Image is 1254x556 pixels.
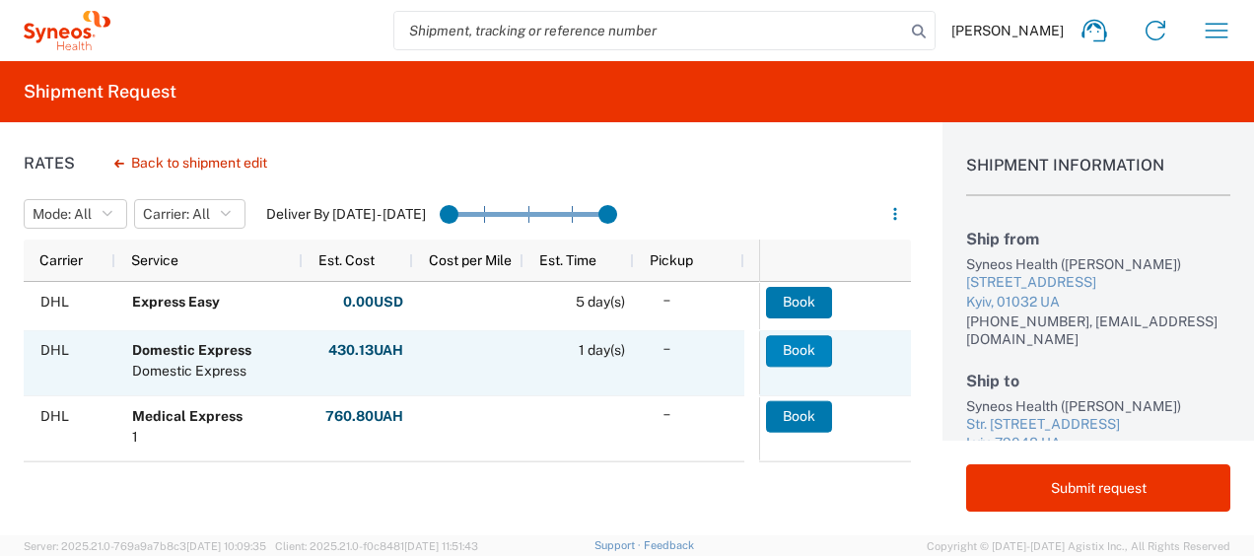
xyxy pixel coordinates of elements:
button: Book [766,335,832,367]
div: Syneos Health ([PERSON_NAME]) [966,397,1230,415]
div: Str. [STREET_ADDRESS] [966,415,1230,435]
a: Feedback [644,539,694,551]
div: Syneos Health ([PERSON_NAME]) [966,255,1230,273]
h1: Shipment Information [966,156,1230,196]
label: Deliver By [DATE] - [DATE] [266,205,426,223]
div: Kyiv, 01032 UA [966,293,1230,313]
button: Book [766,400,832,432]
span: Server: 2025.21.0-769a9a7b8c3 [24,540,266,552]
span: Pickup [650,252,693,268]
a: Str. [STREET_ADDRESS]Lviv, 79048 UA [966,415,1230,453]
h1: Rates [24,154,75,173]
span: Client: 2025.21.0-f0c8481 [275,540,478,552]
button: Mode: All [24,199,127,229]
span: Service [131,252,178,268]
input: Shipment, tracking or reference number [394,12,905,49]
span: Carrier [39,252,83,268]
button: Book [766,287,832,318]
span: DHL [40,343,69,359]
button: Submit request [966,464,1230,512]
span: 0.00 USD [343,293,403,312]
span: 1 day(s) [579,343,625,359]
span: [DATE] 11:51:43 [404,540,478,552]
button: 760.80UAH [324,400,404,432]
div: Domestic Express [132,341,251,362]
span: 5 day(s) [576,294,625,310]
span: Est. Time [539,252,596,268]
span: [DATE] 10:09:35 [186,540,266,552]
h2: Ship from [966,230,1230,248]
span: Est. Cost [318,252,375,268]
button: Carrier: All [134,199,245,229]
span: DHL [40,294,69,310]
span: [PERSON_NAME] [951,22,1064,39]
span: 430.13 UAH [328,342,403,361]
div: Medical Express [132,406,243,427]
span: Mode: All [33,205,92,224]
h2: Ship to [966,372,1230,390]
div: [STREET_ADDRESS] [966,273,1230,293]
div: Lviv, 79048 UA [966,434,1230,453]
button: 0.00USD [342,287,404,318]
span: Cost per Mile [429,252,512,268]
div: Express Easy [132,292,220,313]
button: 430.13UAH [327,335,404,367]
span: Carrier: All [143,205,210,224]
a: Support [594,539,644,551]
span: 760.80 UAH [325,407,403,426]
div: Domestic Express [132,362,251,382]
a: [STREET_ADDRESS]Kyiv, 01032 UA [966,273,1230,312]
span: DHL [40,408,69,424]
button: Back to shipment edit [99,146,283,180]
div: 1 [132,427,243,448]
span: Copyright © [DATE]-[DATE] Agistix Inc., All Rights Reserved [927,537,1230,555]
h2: Shipment Request [24,80,176,104]
div: [PHONE_NUMBER], [EMAIL_ADDRESS][DOMAIN_NAME] [966,313,1230,348]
